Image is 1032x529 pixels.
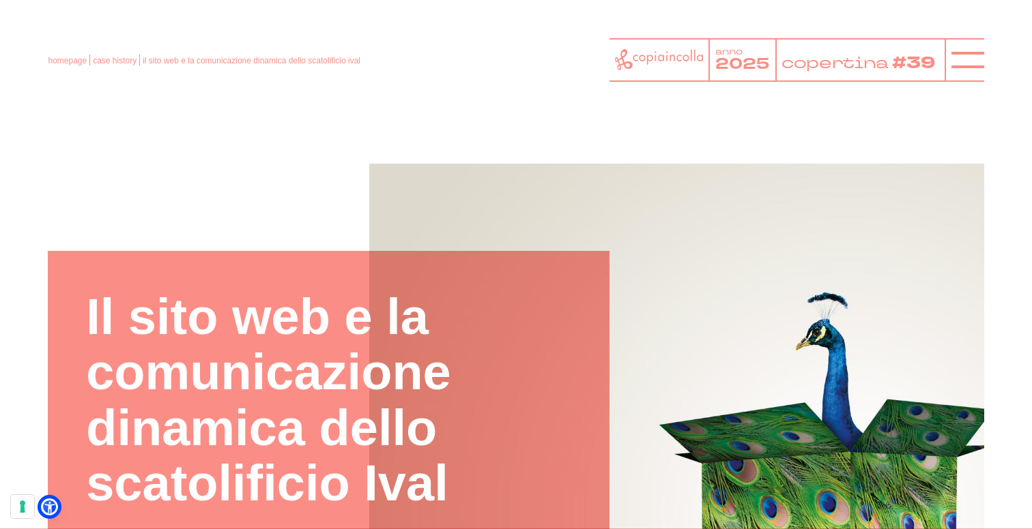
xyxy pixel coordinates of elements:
[894,51,938,75] tspan: #39
[715,46,743,58] tspan: anno
[782,52,891,73] tspan: copertina
[143,56,360,65] span: il sito web e la comunicazione dinamica dello scatolificio ival
[93,56,137,65] a: case history
[48,56,87,65] a: homepage
[86,289,571,511] h1: Il sito web e la comunicazione dinamica dello scatolificio Ival
[11,495,34,518] button: Le tue preferenze relative al consenso per le tecnologie di tracciamento
[715,54,769,74] tspan: 2025
[41,498,58,515] a: Open Accessibility Menu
